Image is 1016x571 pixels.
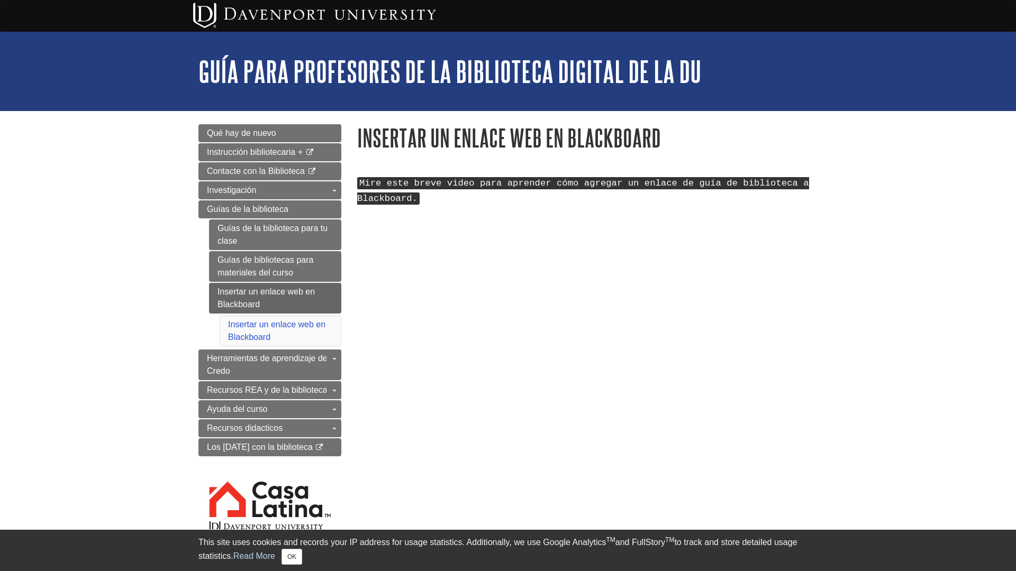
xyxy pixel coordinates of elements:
[233,551,275,560] a: Read More
[198,143,341,161] a: Instrucción bibliotecaria +
[198,124,341,142] a: Qué hay de nuevo
[207,148,303,156] span: Instrucción bibliotecaria +
[198,55,701,88] a: Guía para profesores de la biblioteca digital de la DU
[207,443,313,452] span: Los [DATE] con la biblioteca
[207,167,305,176] span: Contacte con la Biblioteca
[207,404,267,413] span: Ayuda del curso
[193,3,436,28] img: Davenport University
[198,400,341,418] a: Ayuda del curso
[207,385,328,394] span: Recursos REA y de la biblioteca
[357,211,818,556] iframe: Show Me How to Insert a Web Link into Blackboard
[209,219,341,250] a: Guías de la biblioteca para tu clase
[198,536,818,565] div: This site uses cookies and records your IP address for usage statistics. Additionally, we use Goo...
[207,205,288,214] span: Guías de la biblioteca
[198,381,341,399] a: Recursos REA y de la biblioteca
[665,536,674,544] sup: TM
[357,177,809,205] kbd: Mire este breve video para aprender cómo agregar un enlace de guía de biblioteca a Blackboard.
[207,186,256,195] span: Investigación
[282,549,302,565] button: Close
[198,438,341,456] a: Los [DATE] con la biblioteca
[198,124,341,553] div: Guide Page Menu
[198,419,341,437] a: Recursos didacticos
[209,251,341,282] a: Guías de bibliotecas para materiales del curso
[198,200,341,218] a: Guías de la biblioteca
[198,181,341,199] a: Investigación
[207,354,328,375] span: Herramientas de aprendizaje de Credo
[606,536,615,544] sup: TM
[198,349,341,380] a: Herramientas de aprendizaje de Credo
[357,124,818,151] h1: Insertar un enlace web en Blackboard
[209,283,341,314] a: Insertar un enlace web en Blackboard
[198,162,341,180] a: Contacte con la Biblioteca
[207,423,283,432] span: Recursos didacticos
[228,320,325,342] a: Insertar un enlace web en Blackboard
[305,149,314,156] i: This link opens in a new window
[307,168,316,175] i: This link opens in a new window
[315,444,324,451] i: This link opens in a new window
[207,128,276,137] span: Qué hay de nuevo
